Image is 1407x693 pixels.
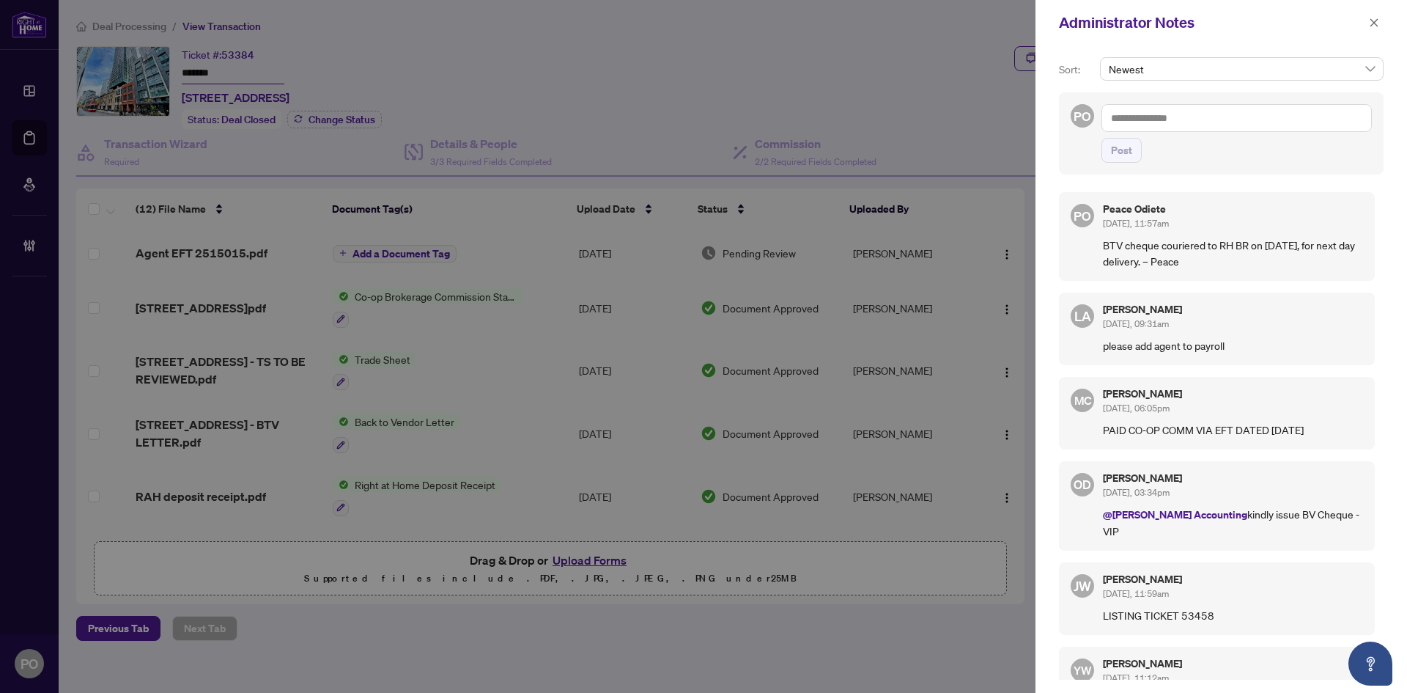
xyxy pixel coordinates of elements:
span: LA [1074,306,1091,326]
span: [DATE], 06:05pm [1103,403,1170,414]
span: PO [1074,106,1090,125]
div: Administrator Notes [1059,12,1364,34]
p: BTV cheque couriered to RH BR on [DATE], for next day delivery. – Peace [1103,237,1363,269]
h5: [PERSON_NAME] [1103,574,1363,584]
h5: [PERSON_NAME] [1103,473,1363,483]
p: please add agent to payroll [1103,337,1363,353]
span: @[PERSON_NAME] Accounting [1103,507,1247,521]
h5: [PERSON_NAME] [1103,659,1363,669]
span: [DATE], 11:57am [1103,218,1169,229]
span: Newest [1109,58,1375,80]
button: Open asap [1348,642,1392,686]
p: LISTING TICKET 53458 [1103,607,1363,623]
h5: Peace Odiete [1103,204,1363,214]
span: YW [1074,661,1092,679]
span: PO [1074,205,1090,225]
p: kindly issue BV Cheque - VIP [1103,506,1363,539]
span: JW [1074,576,1091,596]
span: close [1369,18,1379,28]
span: [DATE], 11:12am [1103,672,1169,683]
span: [DATE], 03:34pm [1103,487,1170,498]
h5: [PERSON_NAME] [1103,389,1363,399]
p: Sort: [1059,62,1094,78]
p: PAID CO-OP COMM VIA EFT DATED [DATE] [1103,422,1363,438]
h5: [PERSON_NAME] [1103,304,1363,315]
span: [DATE], 11:59am [1103,588,1169,599]
span: OD [1074,475,1091,494]
span: MC [1074,391,1091,409]
span: [DATE], 09:31am [1103,318,1169,329]
button: Post [1101,138,1142,163]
